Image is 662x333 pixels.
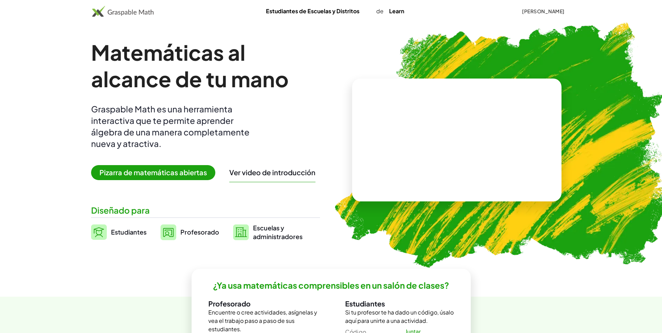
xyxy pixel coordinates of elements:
[213,280,449,291] h2: ¿Ya usa matemáticas comprensibles en un salón de clases?
[253,223,303,241] span: Escuelas y administradores
[345,299,454,308] h3: Estudiantes
[384,5,410,17] a: Learn
[161,224,176,240] img: svg%3e
[91,223,147,241] a: Estudiantes
[91,224,107,240] img: svg%3e
[229,168,315,177] button: Ver video de introducción
[345,308,454,325] p: Si tu profesor te ha dado un código, úsalo aquí para unirte a una actividad.
[233,224,249,240] img: svg%3e
[180,228,219,236] span: Profesorado
[233,223,303,241] a: Escuelas yadministradores
[260,5,365,17] a: Estudiantes de Escuelas y Distritos
[91,205,320,216] div: Diseñado para
[260,7,410,15] div: de
[516,5,570,17] button: [PERSON_NAME]
[208,299,317,308] h3: Profesorado
[404,114,509,166] video: What is this? This is dynamic math notation. Dynamic math notation plays a central role in how Gr...
[91,169,221,177] a: Pizarra de matemáticas abiertas
[522,8,565,14] font: [PERSON_NAME]
[91,39,313,92] h1: Matemáticas al alcance de tu mano
[161,223,219,241] a: Profesorado
[91,165,215,180] span: Pizarra de matemáticas abiertas
[91,103,259,149] div: Graspable Math es una herramienta interactiva que te permite aprender álgebra de una manera compl...
[111,228,147,236] span: Estudiantes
